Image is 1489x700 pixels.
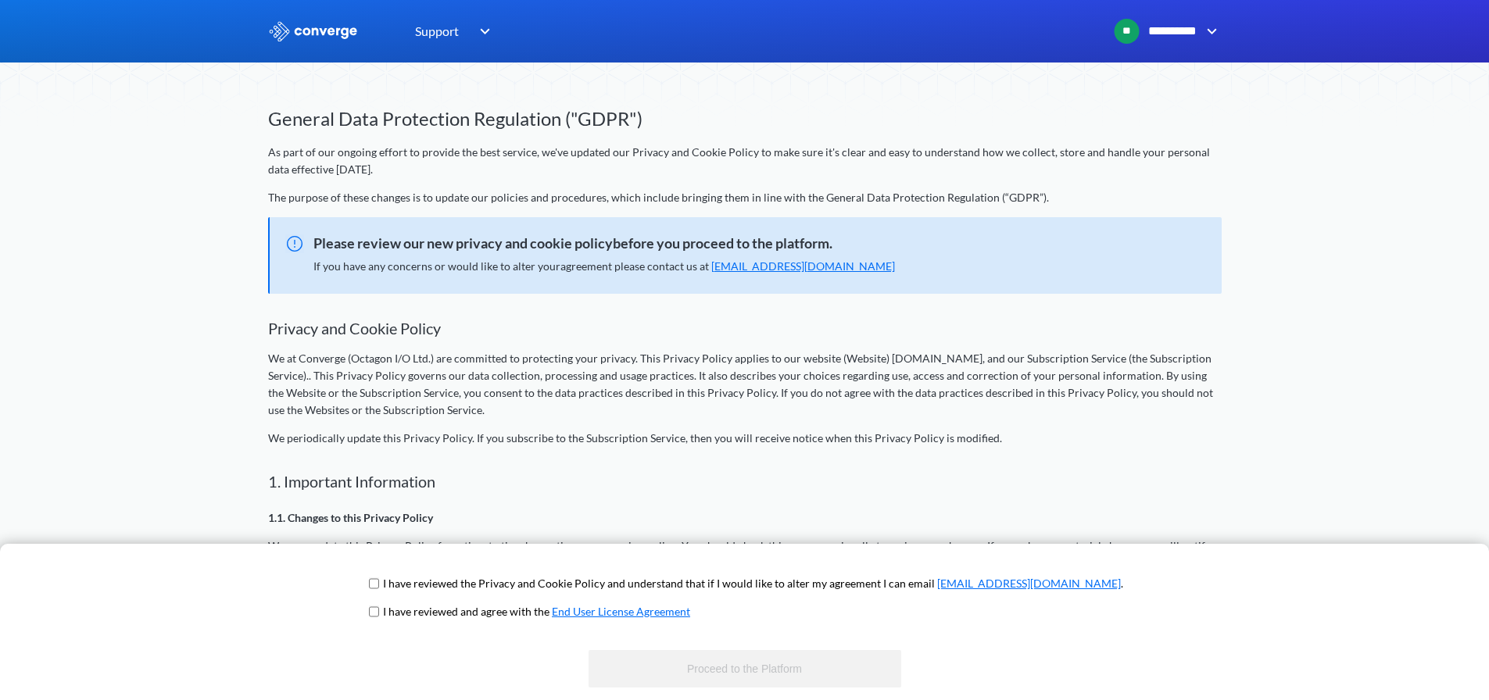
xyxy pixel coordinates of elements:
[268,509,1222,527] p: 1.1. Changes to this Privacy Policy
[383,575,1123,592] p: I have reviewed the Privacy and Cookie Policy and understand that if I would like to alter my agr...
[589,650,901,687] button: Proceed to the Platform
[268,21,359,41] img: logo_ewhite.svg
[1197,22,1222,41] img: downArrow.svg
[711,259,895,273] a: [EMAIL_ADDRESS][DOMAIN_NAME]
[268,430,1222,447] p: We periodically update this Privacy Policy. If you subscribe to the Subscription Service, then yo...
[268,537,1222,606] p: We may update this Privacy Policy from time to time by posting a new version online. You should c...
[313,259,895,273] span: If you have any concerns or would like to alter your agreement please contact us at
[268,319,1222,337] h2: Privacy and Cookie Policy
[383,603,690,620] p: I have reviewed and agree with the
[470,22,495,41] img: downArrow.svg
[552,605,690,618] a: End User License Agreement
[268,350,1222,419] p: We at Converge (Octagon I/O Ltd.) are committed to protecting your privacy. This Privacy Policy a...
[937,577,1121,590] a: [EMAIL_ADDRESS][DOMAIN_NAME]
[268,189,1222,206] p: The purpose of these changes is to update our policies and procedures, which include bringing the...
[415,21,459,41] span: Support
[268,472,1222,491] h2: 1. Important Information
[270,233,1206,255] span: Please review our new privacy and cookie policybefore you proceed to the platform.
[268,144,1222,178] p: As part of our ongoing effort to provide the best service, we've updated our Privacy and Cookie P...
